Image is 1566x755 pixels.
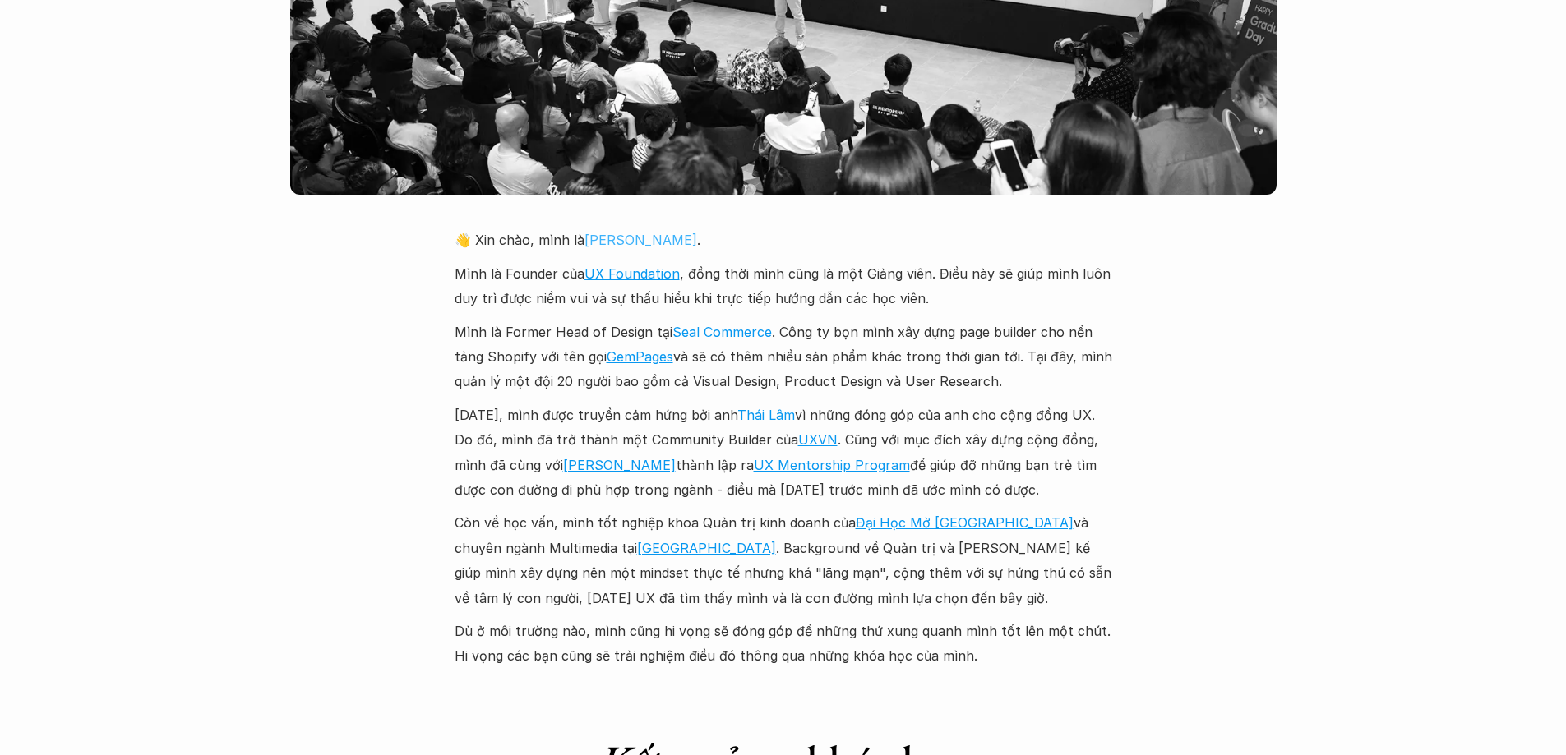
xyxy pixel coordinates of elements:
p: Còn về học vấn, mình tốt nghiệp khoa Quản trị kinh doanh của và chuyên ngành Multimedia tại . Bac... [455,510,1112,610]
p: Mình là Founder của , đồng thời mình cũng là một Giảng viên. Điều này sẽ giúp mình luôn duy trì đ... [455,261,1112,311]
a: Đại Học Mở [GEOGRAPHIC_DATA] [856,514,1074,531]
a: Thái Lâm [737,407,795,423]
p: 👋 Xin chào, mình là . [455,228,1112,252]
p: [DATE], mình được truyền cảm hứng bởi anh vì những đóng góp của anh cho cộng đồng UX. Do đó, mình... [455,403,1112,503]
a: GemPages [607,348,673,365]
p: Mình là Former Head of Design tại . Công ty bọn mình xây dựng page builder cho nền tảng Shopify v... [455,320,1112,394]
a: [PERSON_NAME] [584,232,697,248]
a: UX Mentorship Program [754,457,910,473]
a: UX Foundation [584,265,680,282]
p: Dù ở môi trường nào, mình cũng hi vọng sẽ đóng góp để những thứ xung quanh mình tốt lên một chút.... [455,619,1112,669]
a: [PERSON_NAME] [563,457,676,473]
a: [GEOGRAPHIC_DATA] [637,540,776,556]
a: UXVN [798,431,838,448]
a: Seal Commerce [672,324,772,340]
